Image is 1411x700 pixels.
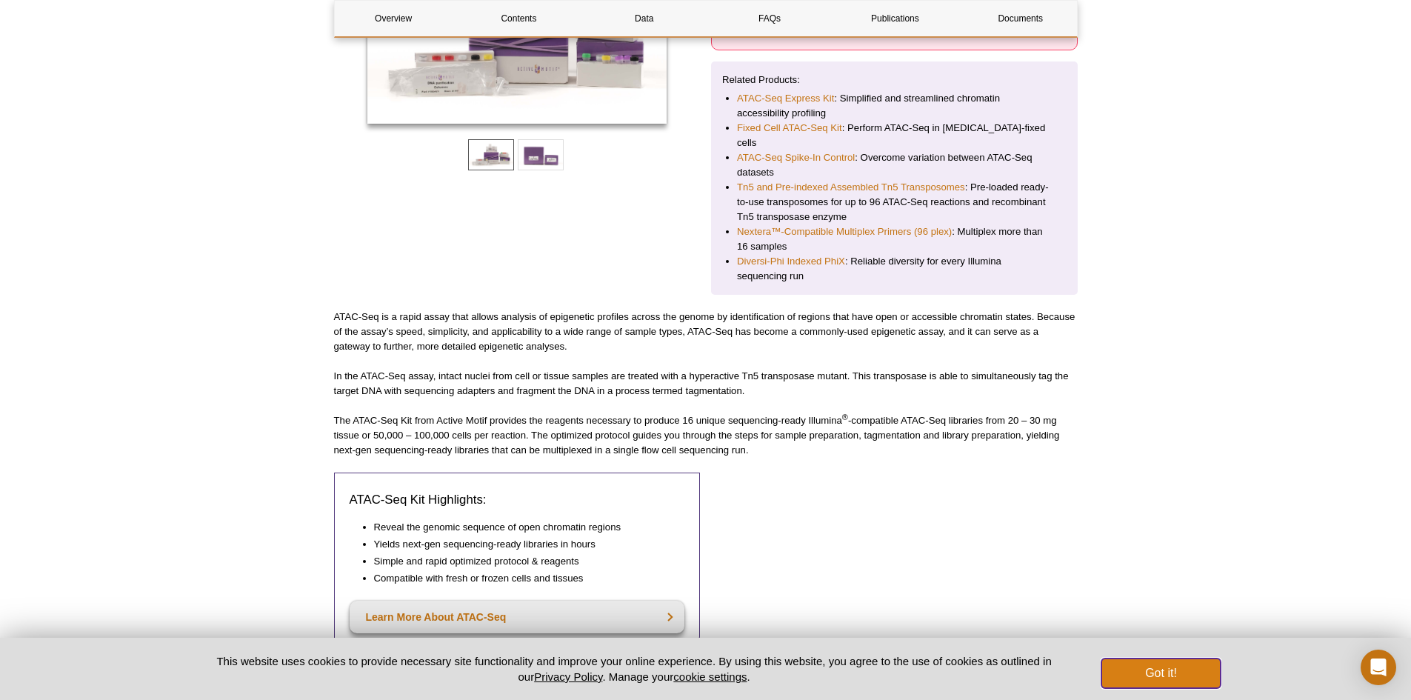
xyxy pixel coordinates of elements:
a: FAQs [710,1,828,36]
a: ATAC-Seq Express Kit [737,91,834,106]
p: Related Products: [722,73,1067,87]
a: Fixed Cell ATAC-Seq Kit [737,121,842,136]
a: Learn More About ATAC-Seq [350,601,685,633]
a: Tn5 and Pre-indexed Assembled Tn5 Transposomes [737,180,965,195]
li: : Reliable diversity for every Illumina sequencing run [737,254,1052,284]
li: Reveal the genomic sequence of open chromatin regions [374,520,670,535]
li: : Pre-loaded ready-to-use transposomes for up to 96 ATAC-Seq reactions and recombinant Tn5 transp... [737,180,1052,224]
a: Data [585,1,703,36]
li: Yields next-gen sequencing-ready libraries in hours [374,537,670,552]
a: Diversi-Phi Indexed PhiX [737,254,845,269]
p: ATAC-Seq is a rapid assay that allows analysis of epigenetic profiles across the genome by identi... [334,310,1078,354]
li: Compatible with fresh or frozen cells and tissues [374,571,670,586]
p: This website uses cookies to provide necessary site functionality and improve your online experie... [191,653,1078,684]
button: Got it! [1101,659,1220,688]
a: ATAC-Seq Spike-In Control [737,150,855,165]
p: The ATAC-Seq Kit from Active Motif provides the reagents necessary to produce 16 unique sequencin... [334,413,1078,458]
a: Documents [961,1,1079,36]
li: : Simplified and streamlined chromatin accessibility profiling [737,91,1052,121]
a: Publications [836,1,954,36]
button: cookie settings [673,670,747,683]
li: : Multiplex more than 16 samples [737,224,1052,254]
a: Privacy Policy [534,670,602,683]
div: Open Intercom Messenger [1361,650,1396,685]
a: Overview [335,1,453,36]
p: In the ATAC-Seq assay, intact nuclei from cell or tissue samples are treated with a hyperactive T... [334,369,1078,399]
iframe: Intro to ATAC-Seq: Method overview and comparison to ChIP-Seq [711,473,1078,679]
a: Contents [460,1,578,36]
a: Nextera™-Compatible Multiplex Primers (96 plex) [737,224,952,239]
h3: ATAC-Seq Kit Highlights: [350,491,685,509]
li: : Perform ATAC-Seq in [MEDICAL_DATA]-fixed cells [737,121,1052,150]
li: : Overcome variation between ATAC-Seq datasets [737,150,1052,180]
li: Simple and rapid optimized protocol & reagents [374,554,670,569]
sup: ® [842,413,848,421]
